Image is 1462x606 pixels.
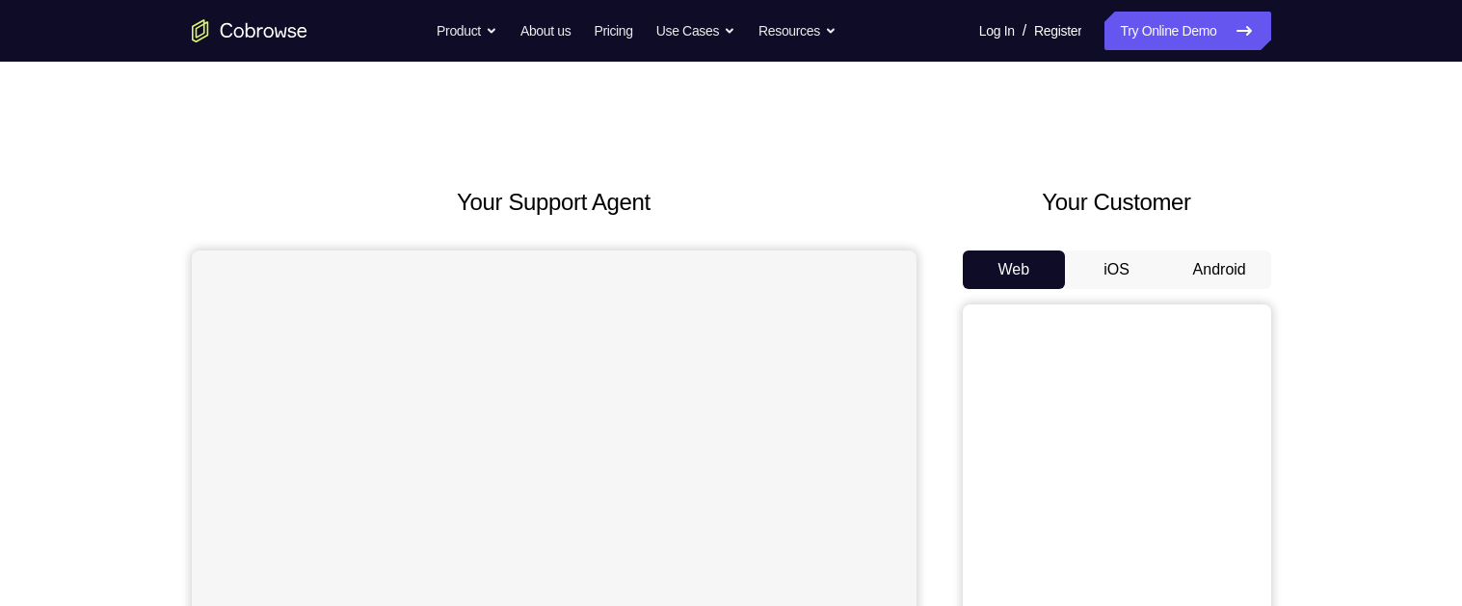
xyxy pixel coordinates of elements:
a: Register [1034,12,1081,50]
a: Go to the home page [192,19,307,42]
h2: Your Customer [963,185,1271,220]
button: Use Cases [656,12,735,50]
span: / [1023,19,1026,42]
a: Log In [979,12,1015,50]
a: Pricing [594,12,632,50]
button: Resources [758,12,837,50]
button: Web [963,250,1066,289]
h2: Your Support Agent [192,185,917,220]
button: iOS [1065,250,1168,289]
a: About us [520,12,571,50]
button: Android [1168,250,1271,289]
button: Product [437,12,497,50]
a: Try Online Demo [1104,12,1270,50]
